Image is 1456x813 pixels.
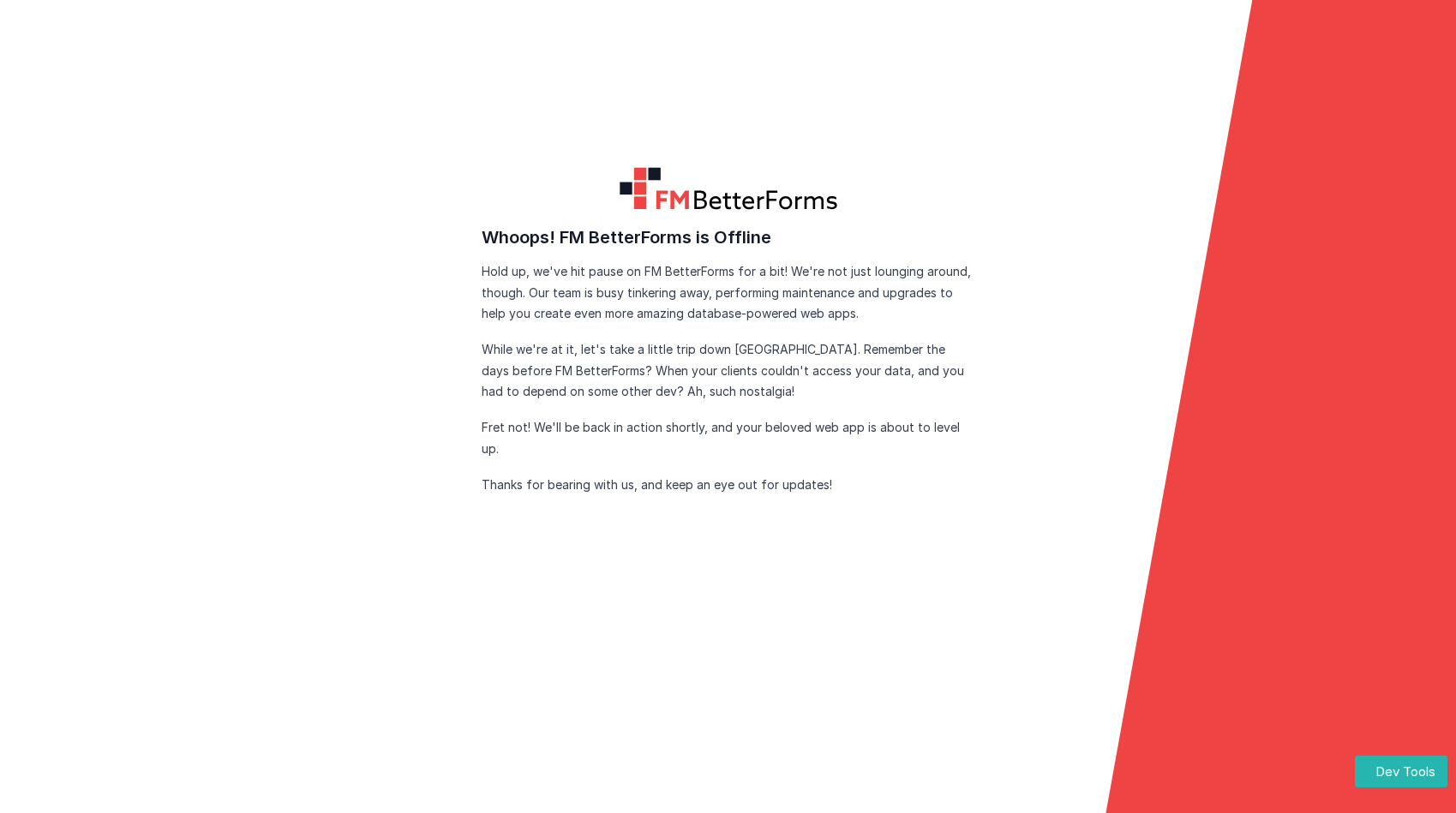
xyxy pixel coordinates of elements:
[482,417,975,459] p: Fret not! We'll be back in action shortly, and your beloved web app is about to level up.
[482,261,975,325] p: Hold up, we've hit pause on FM BetterForms for a bit! We're not just lounging around, though. Our...
[482,339,975,403] p: While we're at it, let's take a little trip down [GEOGRAPHIC_DATA]. Remember the days before FM B...
[482,475,975,496] p: Thanks for bearing with us, and keep an eye out for updates!
[1355,756,1447,787] button: Dev Tools
[482,224,975,251] h3: Whoops! FM BetterForms is Offline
